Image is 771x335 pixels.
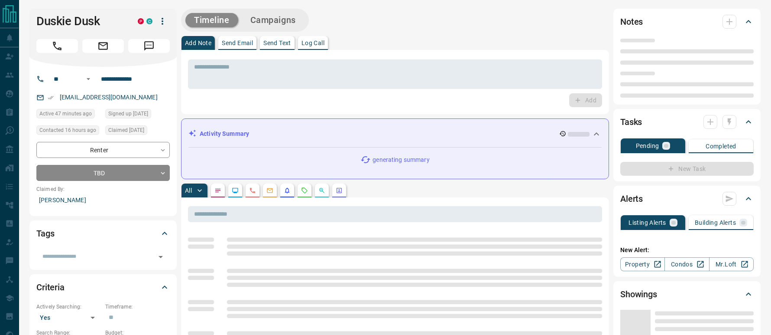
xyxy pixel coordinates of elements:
a: Property [620,257,665,271]
div: Activity Summary [188,126,602,142]
span: Message [128,39,170,53]
p: Send Email [222,40,253,46]
h2: Criteria [36,280,65,294]
a: [EMAIL_ADDRESS][DOMAIN_NAME] [60,94,158,101]
span: Call [36,39,78,53]
div: Wed Oct 15 2025 [36,109,101,121]
div: Notes [620,11,754,32]
p: Timeframe: [105,303,170,311]
p: Actively Searching: [36,303,101,311]
p: Log Call [301,40,324,46]
div: Yes [36,311,101,325]
p: Send Text [263,40,291,46]
button: Open [83,74,94,84]
div: Showings [620,284,754,305]
p: generating summary [373,155,429,164]
span: Contacted 16 hours ago [39,126,96,135]
p: Add Note [185,40,211,46]
span: Email [82,39,124,53]
h2: Alerts [620,192,643,206]
span: Signed up [DATE] [108,109,148,118]
svg: Requests [301,187,308,194]
div: Tue Jan 11 2022 [105,109,170,121]
div: Criteria [36,277,170,298]
svg: Lead Browsing Activity [232,187,239,194]
span: Active 47 minutes ago [39,109,92,118]
a: Mr.Loft [709,257,754,271]
svg: Opportunities [318,187,325,194]
span: Claimed [DATE] [108,126,144,135]
p: New Alert: [620,246,754,255]
svg: Emails [266,187,273,194]
button: Timeline [185,13,238,27]
h2: Tags [36,227,54,240]
h2: Showings [620,287,657,301]
svg: Notes [214,187,221,194]
div: Alerts [620,188,754,209]
div: condos.ca [146,18,152,24]
p: Listing Alerts [628,220,666,226]
div: property.ca [138,18,144,24]
h1: Duskie Dusk [36,14,125,28]
div: Renter [36,142,170,158]
div: TBD [36,165,170,181]
button: Campaigns [242,13,305,27]
svg: Email Verified [48,95,54,101]
svg: Calls [249,187,256,194]
div: Tue Oct 14 2025 [36,125,101,138]
button: Open [155,251,167,263]
h2: Notes [620,15,643,29]
div: Tasks [620,112,754,132]
h2: Tasks [620,115,642,129]
p: Building Alerts [695,220,736,226]
svg: Listing Alerts [284,187,291,194]
p: Activity Summary [200,129,249,138]
div: Tags [36,223,170,244]
div: Tue Jan 11 2022 [105,125,170,138]
svg: Agent Actions [336,187,343,194]
a: Condos [664,257,709,271]
p: All [185,187,192,194]
p: Claimed By: [36,185,170,193]
p: Pending [636,143,659,149]
p: [PERSON_NAME] [36,193,170,207]
p: Completed [706,143,736,149]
